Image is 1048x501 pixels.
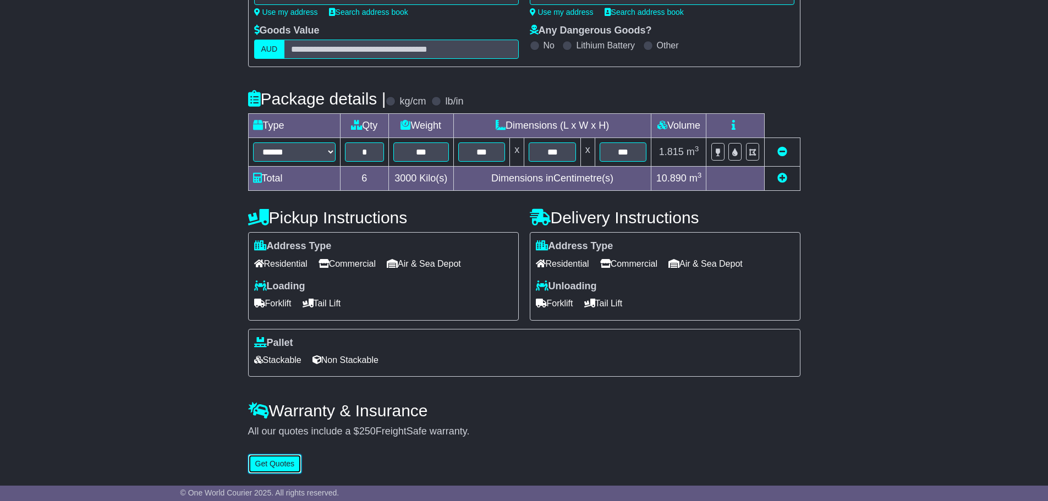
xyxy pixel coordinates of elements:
[248,90,386,108] h4: Package details |
[248,208,519,227] h4: Pickup Instructions
[600,255,657,272] span: Commercial
[180,488,339,497] span: © One World Courier 2025. All rights reserved.
[530,208,800,227] h4: Delivery Instructions
[777,146,787,157] a: Remove this item
[656,173,687,184] span: 10.890
[777,173,787,184] a: Add new item
[254,255,308,272] span: Residential
[254,280,305,293] label: Loading
[530,25,652,37] label: Any Dangerous Goods?
[536,255,589,272] span: Residential
[359,426,376,437] span: 250
[394,173,416,184] span: 3000
[254,351,301,368] span: Stackable
[248,401,800,420] h4: Warranty & Insurance
[387,255,461,272] span: Air & Sea Depot
[659,146,684,157] span: 1.815
[687,146,699,157] span: m
[388,114,453,138] td: Weight
[576,40,635,51] label: Lithium Battery
[399,96,426,108] label: kg/cm
[388,167,453,191] td: Kilo(s)
[248,114,340,138] td: Type
[340,114,388,138] td: Qty
[689,173,702,184] span: m
[580,138,595,167] td: x
[319,255,376,272] span: Commercial
[312,351,378,368] span: Non Stackable
[329,8,408,16] a: Search address book
[536,280,597,293] label: Unloading
[254,295,292,312] span: Forklift
[544,40,555,51] label: No
[651,114,706,138] td: Volume
[668,255,743,272] span: Air & Sea Depot
[584,295,623,312] span: Tail Lift
[254,40,285,59] label: AUD
[303,295,341,312] span: Tail Lift
[254,337,293,349] label: Pallet
[453,167,651,191] td: Dimensions in Centimetre(s)
[530,8,594,16] a: Use my address
[536,240,613,252] label: Address Type
[657,40,679,51] label: Other
[248,167,340,191] td: Total
[248,454,302,474] button: Get Quotes
[453,114,651,138] td: Dimensions (L x W x H)
[698,171,702,179] sup: 3
[536,295,573,312] span: Forklift
[254,25,320,37] label: Goods Value
[254,240,332,252] label: Address Type
[254,8,318,16] a: Use my address
[695,145,699,153] sup: 3
[605,8,684,16] a: Search address book
[340,167,388,191] td: 6
[248,426,800,438] div: All our quotes include a $ FreightSafe warranty.
[510,138,524,167] td: x
[445,96,463,108] label: lb/in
